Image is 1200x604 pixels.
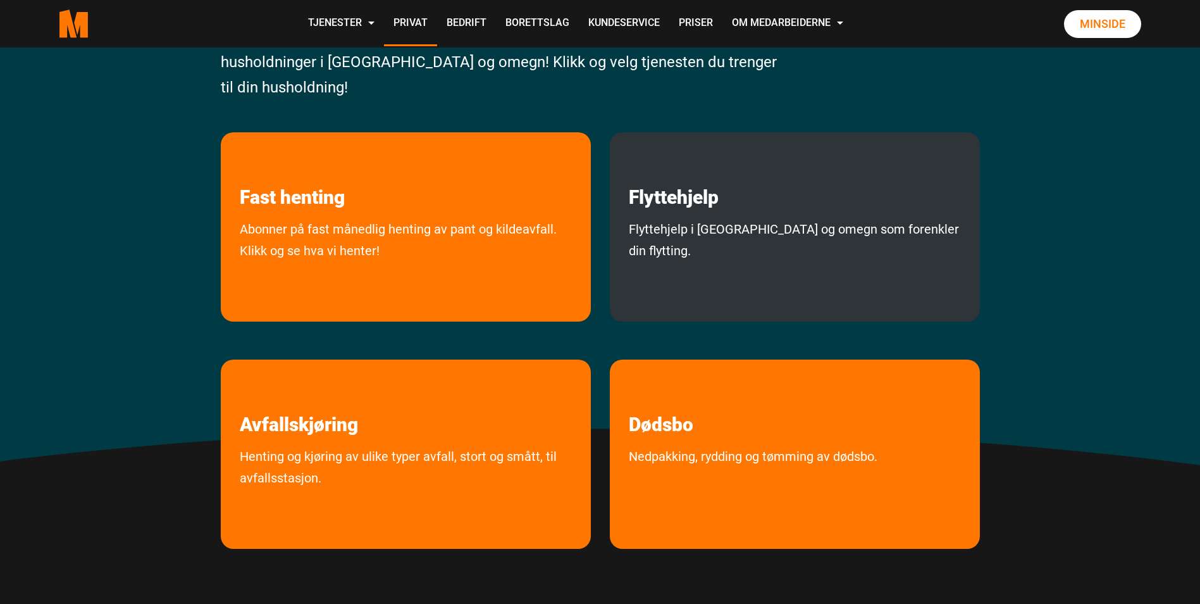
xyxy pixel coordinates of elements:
[221,132,364,209] a: les mer om Fast henting
[610,360,712,436] a: les mer om Dødsbo
[579,1,669,46] a: Kundeservice
[437,1,496,46] a: Bedrift
[221,360,377,436] a: les mer om Avfallskjøring
[496,1,579,46] a: Borettslag
[610,218,980,315] a: Flyttehjelp i [GEOGRAPHIC_DATA] og omegn som forenkler din flytting.
[669,1,722,46] a: Priser
[221,218,591,315] a: Abonner på fast månedlig avhenting av pant og kildeavfall. Klikk og se hva vi henter!
[221,446,591,543] a: Henting og kjøring av ulike typer avfall, stort og smått, til avfallsstasjon.
[610,132,738,209] a: les mer om Flyttehjelp
[1064,10,1141,38] a: Minside
[610,446,896,521] a: Nedpakking, rydding og tømming av dødsbo.
[299,1,384,46] a: Tjenester
[722,1,853,46] a: Om Medarbeiderne
[384,1,437,46] a: Privat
